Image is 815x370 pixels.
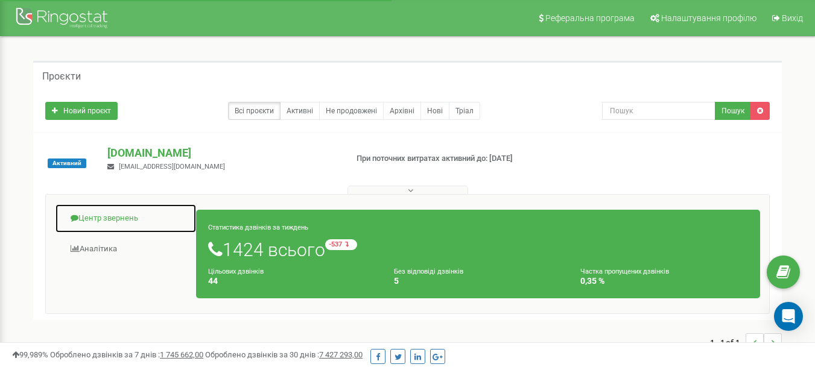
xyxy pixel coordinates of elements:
h5: Проєкти [42,71,81,82]
span: Реферальна програма [545,13,635,23]
span: 99,989% [12,350,48,359]
small: -537 [325,239,357,250]
span: Оброблено дзвінків за 30 днів : [205,350,363,359]
u: 1 745 662,00 [160,350,203,359]
span: Активний [48,158,86,168]
nav: ... [710,321,782,363]
button: Пошук [715,102,751,120]
span: Вихід [782,13,803,23]
a: Центр звернень [55,204,197,233]
p: [DOMAIN_NAME] [107,145,337,161]
a: Нові [420,102,449,120]
span: Оброблено дзвінків за 7 днів : [50,350,203,359]
small: Статистика дзвінків за тиждень [208,224,308,231]
span: 1 - 1 of 1 [710,333,746,351]
a: Активні [280,102,320,120]
small: Без відповіді дзвінків [394,268,463,275]
span: Налаштування профілю [661,13,756,23]
a: Аналiтика [55,234,197,264]
u: 7 427 293,00 [319,350,363,359]
a: Не продовжені [319,102,384,120]
a: Тріал [449,102,480,120]
p: При поточних витратах активний до: [DATE] [357,153,524,165]
a: Архівні [383,102,421,120]
h4: 44 [208,277,376,286]
span: [EMAIL_ADDRESS][DOMAIN_NAME] [119,163,225,171]
small: Частка пропущених дзвінків [580,268,669,275]
small: Цільових дзвінків [208,268,264,275]
h4: 0,35 % [580,277,748,286]
input: Пошук [602,102,715,120]
a: Всі проєкти [228,102,281,120]
div: Open Intercom Messenger [774,302,803,331]
a: Новий проєкт [45,102,118,120]
h1: 1424 всього [208,239,748,260]
h4: 5 [394,277,562,286]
